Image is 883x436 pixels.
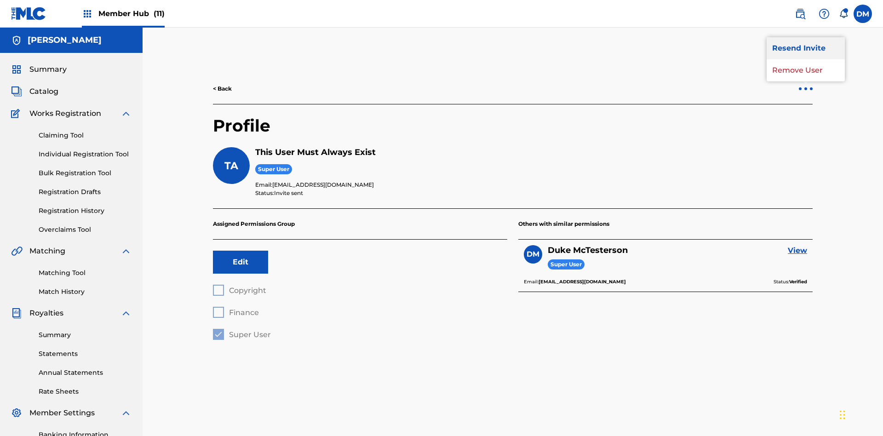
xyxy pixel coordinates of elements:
[29,308,63,319] span: Royalties
[815,5,833,23] div: Help
[795,8,806,19] img: search
[213,115,813,147] h2: Profile
[39,131,132,140] a: Claiming Tool
[255,189,813,197] p: Status:
[11,86,22,97] img: Catalog
[839,9,848,18] div: Notifications
[854,5,872,23] div: User Menu
[120,246,132,257] img: expand
[39,368,132,378] a: Annual Statements
[213,251,268,274] button: Edit
[213,85,232,93] a: < Back
[767,59,845,81] p: Remove User
[774,278,807,286] p: Status:
[39,206,132,216] a: Registration History
[11,308,22,319] img: Royalties
[29,407,95,419] span: Member Settings
[39,268,132,278] a: Matching Tool
[255,164,292,175] span: Super User
[39,287,132,297] a: Match History
[840,401,845,429] div: Drag
[39,330,132,340] a: Summary
[527,249,539,260] span: DM
[518,209,813,240] p: Others with similar permissions
[524,278,626,286] p: Email:
[11,7,46,20] img: MLC Logo
[39,149,132,159] a: Individual Registration Tool
[29,64,67,75] span: Summary
[82,8,93,19] img: Top Rightsholders
[29,86,58,97] span: Catalog
[255,181,813,189] p: Email:
[39,387,132,396] a: Rate Sheets
[39,225,132,235] a: Overclaims Tool
[789,279,807,285] b: Verified
[213,209,507,240] p: Assigned Permissions Group
[11,246,23,257] img: Matching
[120,407,132,419] img: expand
[272,181,374,188] span: [EMAIL_ADDRESS][DOMAIN_NAME]
[11,64,67,75] a: SummarySummary
[11,108,23,119] img: Works Registration
[11,86,58,97] a: CatalogCatalog
[29,246,65,257] span: Matching
[548,245,628,256] h5: Duke McTesterson
[788,245,807,256] a: View
[154,9,165,18] span: (11)
[29,108,101,119] span: Works Registration
[120,108,132,119] img: expand
[819,8,830,19] img: help
[39,187,132,197] a: Registration Drafts
[98,8,165,19] span: Member Hub
[539,279,626,285] b: [EMAIL_ADDRESS][DOMAIN_NAME]
[11,407,22,419] img: Member Settings
[548,259,585,270] span: Super User
[791,5,809,23] a: Public Search
[837,392,883,436] iframe: Chat Widget
[120,308,132,319] img: expand
[274,189,303,196] span: Invite sent
[11,35,22,46] img: Accounts
[39,168,132,178] a: Bulk Registration Tool
[255,147,813,158] h5: This User Must Always Exist
[767,37,845,59] p: Resend Invite
[11,64,22,75] img: Summary
[39,349,132,359] a: Statements
[28,35,102,46] h5: RONALD MCTESTERSON
[224,160,238,172] span: TA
